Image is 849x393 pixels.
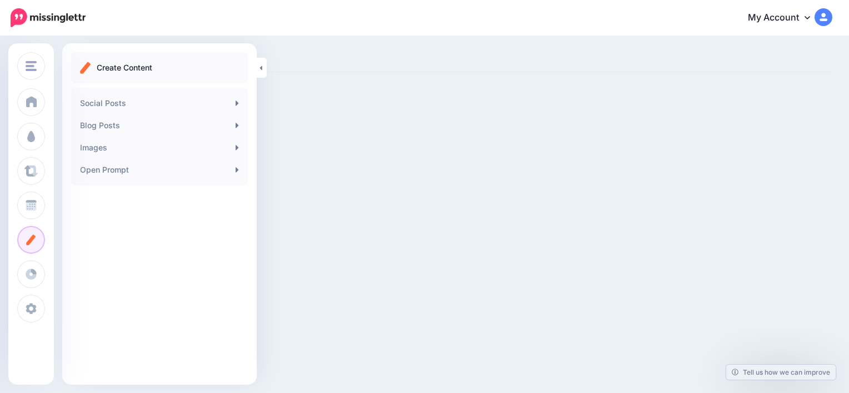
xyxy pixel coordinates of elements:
[76,159,243,181] a: Open Prompt
[737,4,832,32] a: My Account
[76,137,243,159] a: Images
[80,62,91,74] img: create.png
[726,365,836,380] a: Tell us how we can improve
[26,61,37,71] img: menu.png
[11,8,86,27] img: Missinglettr
[76,92,243,114] a: Social Posts
[97,61,152,74] p: Create Content
[76,114,243,137] a: Blog Posts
